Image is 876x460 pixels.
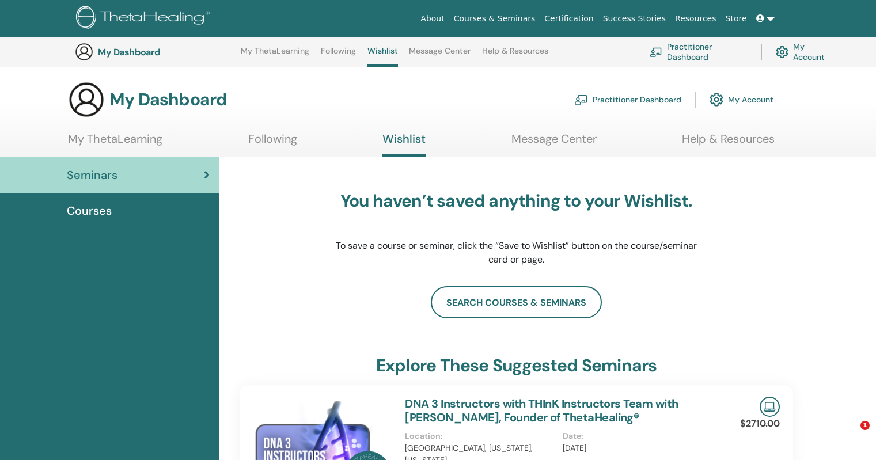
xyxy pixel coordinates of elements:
[740,417,780,431] p: $2710.00
[98,47,213,58] h3: My Dashboard
[776,39,834,64] a: My Account
[68,81,105,118] img: generic-user-icon.jpg
[248,132,297,154] a: Following
[67,202,112,219] span: Courses
[574,87,681,112] a: Practitioner Dashboard
[721,8,752,29] a: Store
[482,46,548,64] a: Help & Resources
[760,397,780,417] img: Live Online Seminar
[75,43,93,61] img: generic-user-icon.jpg
[382,132,426,157] a: Wishlist
[109,89,227,110] h3: My Dashboard
[710,87,773,112] a: My Account
[405,430,555,442] p: Location :
[335,239,698,267] p: To save a course or seminar, click the “Save to Wishlist” button on the course/seminar card or page.
[449,8,540,29] a: Courses & Seminars
[416,8,449,29] a: About
[409,46,471,64] a: Message Center
[367,46,398,67] a: Wishlist
[837,421,864,448] iframe: Intercom live chat
[376,355,657,376] h3: explore these suggested seminars
[321,46,356,64] a: Following
[511,132,597,154] a: Message Center
[860,421,870,430] span: 1
[650,47,662,56] img: chalkboard-teacher.svg
[563,442,713,454] p: [DATE]
[67,166,117,184] span: Seminars
[76,6,214,32] img: logo.png
[574,94,588,105] img: chalkboard-teacher.svg
[598,8,670,29] a: Success Stories
[540,8,598,29] a: Certification
[682,132,775,154] a: Help & Resources
[710,90,723,109] img: cog.svg
[563,430,713,442] p: Date :
[650,39,747,64] a: Practitioner Dashboard
[431,286,602,318] a: search courses & seminars
[241,46,309,64] a: My ThetaLearning
[68,132,162,154] a: My ThetaLearning
[776,43,788,61] img: cog.svg
[670,8,721,29] a: Resources
[405,396,678,425] a: DNA 3 Instructors with THInK Instructors Team with [PERSON_NAME], Founder of ThetaHealing®
[335,191,698,211] h3: You haven’t saved anything to your Wishlist.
